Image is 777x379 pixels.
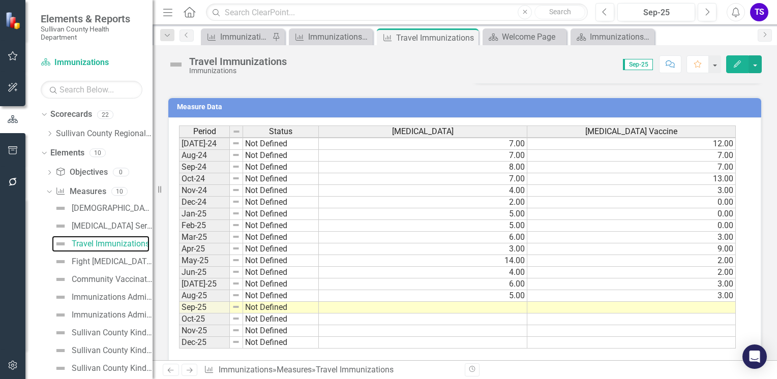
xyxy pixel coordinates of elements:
[72,310,153,320] div: Immunizations Administered by Stock - Kingsport
[243,255,319,267] td: Not Defined
[232,163,240,171] img: 8DAGhfEEPCf229AAAAAElFTkSuQmCC
[54,327,67,339] img: Not Defined
[308,30,370,43] div: Immunizations Administered by [PERSON_NAME][GEOGRAPHIC_DATA]
[243,267,319,278] td: Not Defined
[179,267,230,278] td: Jun-25
[527,173,736,185] td: 13.00
[111,187,128,196] div: 10
[590,30,652,43] div: Immunizations Welcome Page
[54,238,67,250] img: Not Defined
[193,127,216,136] span: Period
[179,278,230,290] td: [DATE]-25
[41,25,142,42] small: Sullivan County Health Department
[179,197,230,208] td: Dec-24
[179,185,230,197] td: Nov-24
[179,162,230,173] td: Sep-24
[527,232,736,243] td: 3.00
[203,30,270,43] a: Immunizations Administered by Stock - Kingsport
[72,257,153,266] div: Fight [MEDICAL_DATA] Vaccination Rates Per Year
[54,362,67,374] img: Not Defined
[232,128,241,136] img: 8DAGhfEEPCf229AAAAAElFTkSuQmCC
[89,149,106,157] div: 10
[177,103,756,111] h3: Measure Data
[319,208,527,220] td: 5.00
[179,150,230,162] td: Aug-24
[750,3,768,21] button: TS
[623,59,653,70] span: Sep-25
[243,313,319,325] td: Not Defined
[527,267,736,278] td: 2.00
[72,293,153,302] div: Immunizations Administered by [PERSON_NAME][GEOGRAPHIC_DATA]
[72,204,153,213] div: [DEMOGRAPHIC_DATA] Survey
[232,209,240,217] img: 8DAGhfEEPCf229AAAAAElFTkSuQmCC
[232,221,240,229] img: 8DAGhfEEPCf229AAAAAElFTkSuQmCC
[179,302,230,313] td: Sep-25
[179,138,230,150] td: [DATE]-24
[50,109,92,120] a: Scorecards
[113,168,129,177] div: 0
[179,173,230,185] td: Oct-24
[485,30,564,43] a: Welcome Page
[243,220,319,232] td: Not Defined
[168,56,184,73] img: Not Defined
[179,325,230,337] td: Nov-25
[52,236,150,252] a: Travel Immunizations
[319,220,527,232] td: 5.00
[97,110,113,119] div: 22
[72,239,150,248] div: Travel Immunizations
[549,8,571,16] span: Search
[269,127,292,136] span: Status
[232,268,240,276] img: 8DAGhfEEPCf229AAAAAElFTkSuQmCC
[72,222,153,231] div: [MEDICAL_DATA] Series Completion Rate
[52,254,153,270] a: Fight [MEDICAL_DATA] Vaccination Rates Per Year
[534,5,585,19] button: Search
[41,81,142,99] input: Search Below...
[502,30,564,43] div: Welcome Page
[41,57,142,69] a: Immunizations
[72,346,153,355] div: Sullivan County Kindergarten Immunization Exemption Levels
[220,30,270,43] div: Immunizations Administered by Stock - Kingsport
[55,167,107,178] a: Objectives
[527,220,736,232] td: 0.00
[316,365,394,374] div: Travel Immunizations
[179,220,230,232] td: Feb-25
[319,185,527,197] td: 4.00
[54,309,67,321] img: Not Defined
[319,138,527,150] td: 7.00
[232,174,240,182] img: 8DAGhfEEPCf229AAAAAElFTkSuQmCC
[54,220,67,232] img: Not Defined
[41,13,142,25] span: Elements & Reports
[54,273,67,286] img: Not Defined
[319,197,527,208] td: 2.00
[243,197,319,208] td: Not Defined
[243,173,319,185] td: Not Defined
[232,139,240,147] img: 8DAGhfEEPCf229AAAAAElFTkSuQmCC
[232,256,240,264] img: 8DAGhfEEPCf229AAAAAElFTkSuQmCC
[54,256,67,268] img: Not Defined
[72,364,153,373] div: Sullivan County Kindergarten Students Immunization Status
[396,31,476,44] div: Travel Immunizations
[179,243,230,255] td: Apr-25
[232,314,240,323] img: 8DAGhfEEPCf229AAAAAElFTkSuQmCC
[179,313,230,325] td: Oct-25
[277,365,312,374] a: Measures
[189,67,287,75] div: Immunizations
[219,365,273,374] a: Immunizations
[527,278,736,290] td: 3.00
[54,202,67,214] img: Not Defined
[52,200,153,216] a: [DEMOGRAPHIC_DATA] Survey
[527,138,736,150] td: 12.00
[243,185,319,197] td: Not Defined
[179,337,230,349] td: Dec-25
[72,275,153,284] div: Community Vaccination Outreach
[291,30,370,43] a: Immunizations Administered by [PERSON_NAME][GEOGRAPHIC_DATA]
[585,127,677,136] span: [MEDICAL_DATA] Vaccine
[527,243,736,255] td: 9.00
[232,198,240,206] img: 8DAGhfEEPCf229AAAAAElFTkSuQmCC
[52,325,153,341] a: Sullivan County Kindergarten Immunization Compliance per Vaccine
[52,342,153,359] a: Sullivan County Kindergarten Immunization Exemption Levels
[52,271,153,288] a: Community Vaccination Outreach
[179,255,230,267] td: May-25
[52,218,153,234] a: [MEDICAL_DATA] Series Completion Rate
